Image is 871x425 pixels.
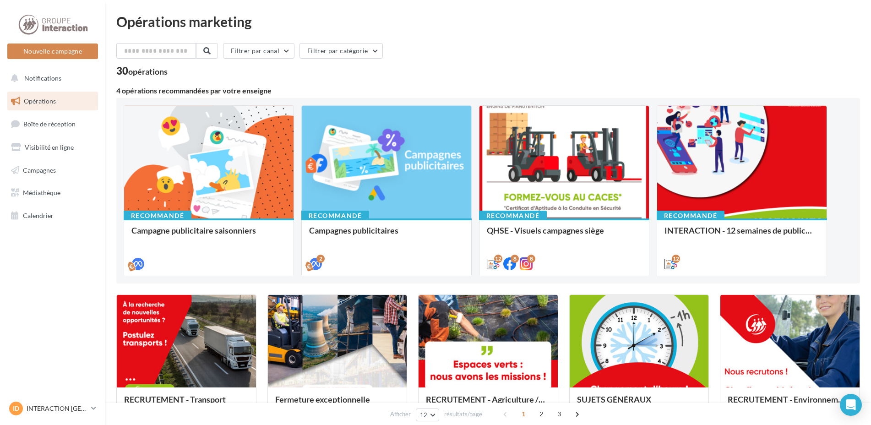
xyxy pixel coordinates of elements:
span: 2 [534,407,549,421]
span: Afficher [390,410,411,419]
a: Calendrier [5,206,100,225]
a: Médiathèque [5,183,100,202]
span: Boîte de réception [23,120,76,128]
span: Opérations [24,97,56,105]
div: Recommandé [124,211,191,221]
a: Boîte de réception [5,114,100,134]
div: opérations [128,67,168,76]
span: 12 [420,411,428,419]
div: 30 [116,66,168,76]
span: Visibilité en ligne [25,143,74,151]
div: SUJETS GÉNÉRAUX [577,395,702,413]
span: 3 [552,407,566,421]
a: ID INTERACTION [GEOGRAPHIC_DATA] [7,400,98,417]
div: 8 [527,255,535,263]
div: RECRUTEMENT - Transport [124,395,249,413]
a: Campagnes [5,161,100,180]
div: INTERACTION - 12 semaines de publication [664,226,819,244]
div: Recommandé [301,211,369,221]
button: 12 [416,409,439,421]
div: 12 [494,255,502,263]
span: résultats/page [444,410,482,419]
span: ID [13,404,19,413]
a: Opérations [5,92,100,111]
div: Recommandé [479,211,547,221]
div: QHSE - Visuels campagnes siège [487,226,642,244]
a: Visibilité en ligne [5,138,100,157]
div: 2 [316,255,325,263]
span: Médiathèque [23,189,60,196]
div: RECRUTEMENT - Environnement [728,395,852,413]
span: 1 [516,407,531,421]
div: 4 opérations recommandées par votre enseigne [116,87,860,94]
div: Campagne publicitaire saisonniers [131,226,286,244]
div: 8 [511,255,519,263]
div: Fermeture exceptionnelle [275,395,400,413]
div: Recommandé [657,211,724,221]
div: 12 [672,255,680,263]
div: Campagnes publicitaires [309,226,464,244]
div: Open Intercom Messenger [840,394,862,416]
span: Campagnes [23,166,56,174]
button: Nouvelle campagne [7,44,98,59]
span: Notifications [24,74,61,82]
div: RECRUTEMENT - Agriculture / Espaces verts [426,395,550,413]
button: Filtrer par catégorie [299,43,383,59]
button: Filtrer par canal [223,43,294,59]
p: INTERACTION [GEOGRAPHIC_DATA] [27,404,87,413]
button: Notifications [5,69,96,88]
span: Calendrier [23,212,54,219]
div: Opérations marketing [116,15,860,28]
